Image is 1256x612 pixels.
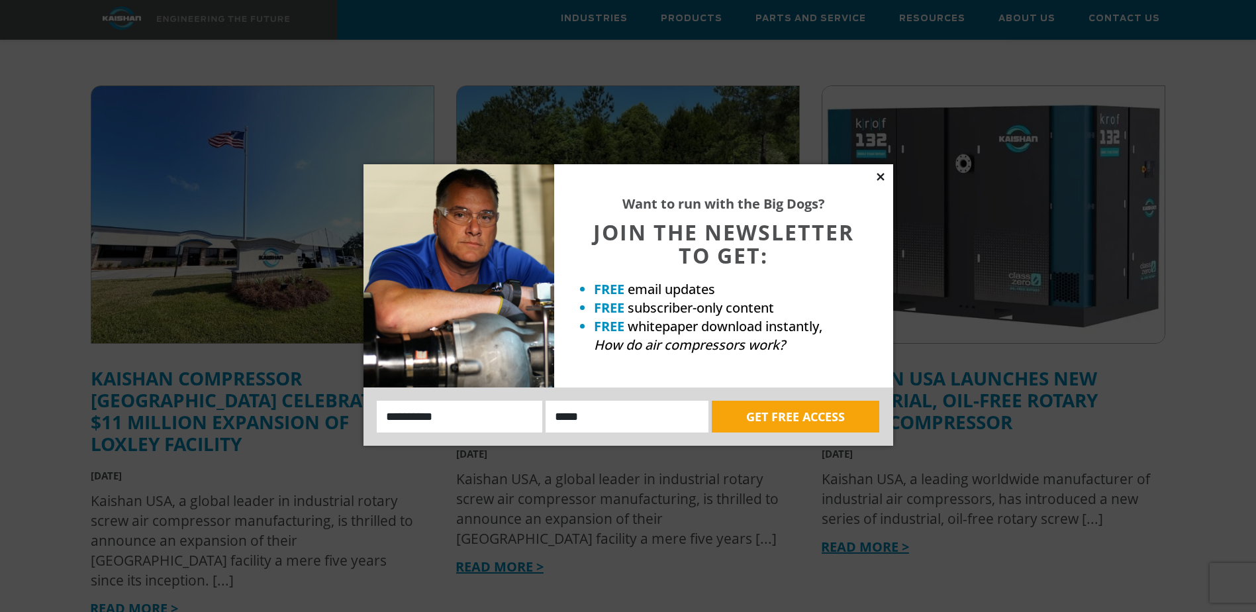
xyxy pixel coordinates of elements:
input: Name: [377,401,543,433]
button: Close [875,171,887,183]
span: JOIN THE NEWSLETTER TO GET: [593,218,854,270]
button: GET FREE ACCESS [712,401,879,433]
strong: FREE [594,280,624,298]
input: Email [546,401,708,433]
em: How do air compressors work? [594,336,785,354]
span: whitepaper download instantly, [628,317,822,335]
span: email updates [628,280,715,298]
strong: FREE [594,317,624,335]
span: subscriber-only content [628,299,774,317]
strong: Want to run with the Big Dogs? [622,195,825,213]
strong: FREE [594,299,624,317]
